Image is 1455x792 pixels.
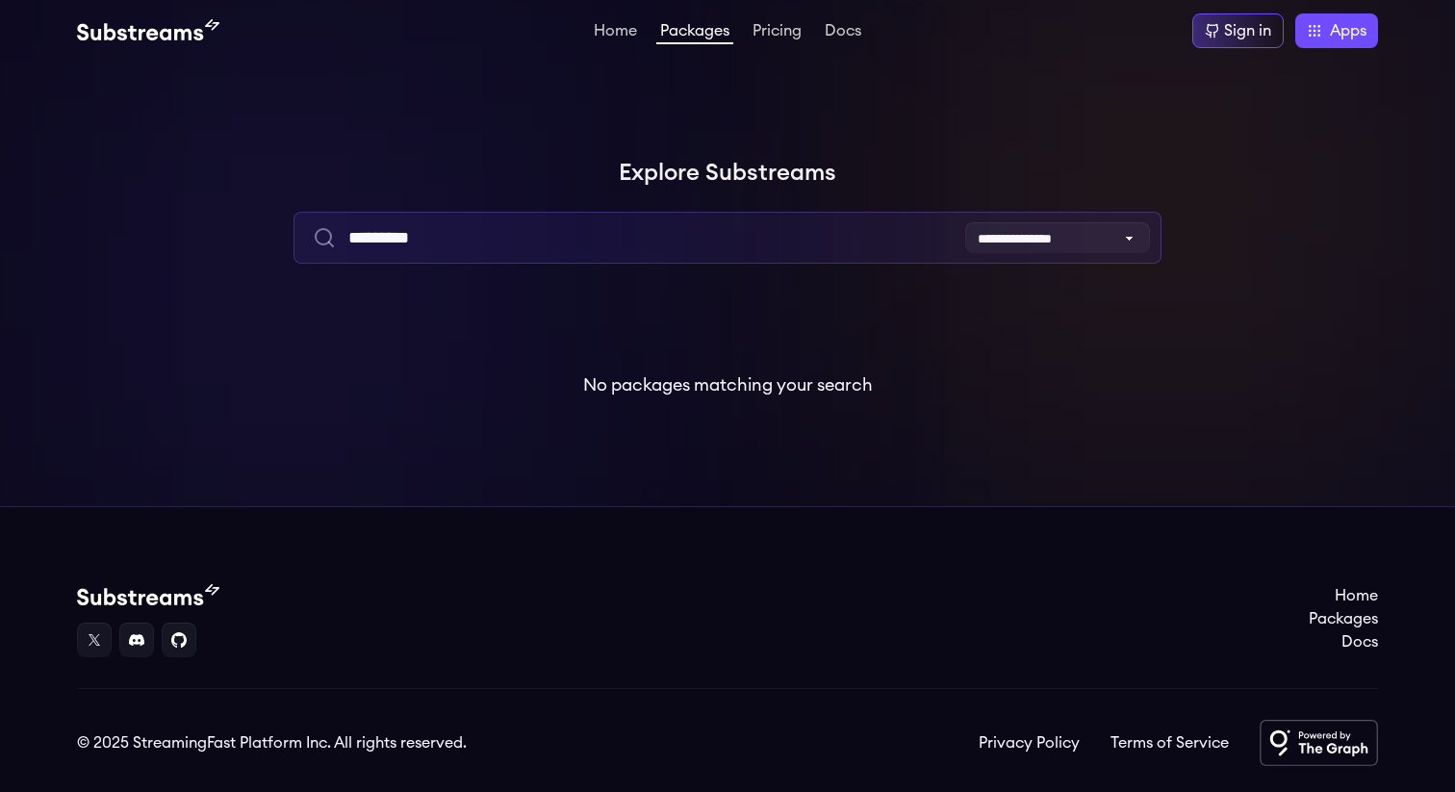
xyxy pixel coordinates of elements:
a: Sign in [1192,13,1284,48]
span: Apps [1330,19,1366,42]
a: Docs [1309,630,1378,653]
div: © 2025 StreamingFast Platform Inc. All rights reserved. [77,731,467,754]
a: Packages [1309,607,1378,630]
a: Home [590,23,641,42]
a: Privacy Policy [979,731,1080,754]
a: Pricing [749,23,805,42]
a: Home [1309,584,1378,607]
img: Substream's logo [77,584,219,607]
h1: Explore Substreams [77,154,1378,192]
a: Docs [821,23,865,42]
p: No packages matching your search [583,371,873,398]
div: Sign in [1224,19,1271,42]
img: Substream's logo [77,19,219,42]
img: Powered by The Graph [1260,720,1378,766]
a: Terms of Service [1110,731,1229,754]
a: Packages [656,23,733,44]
